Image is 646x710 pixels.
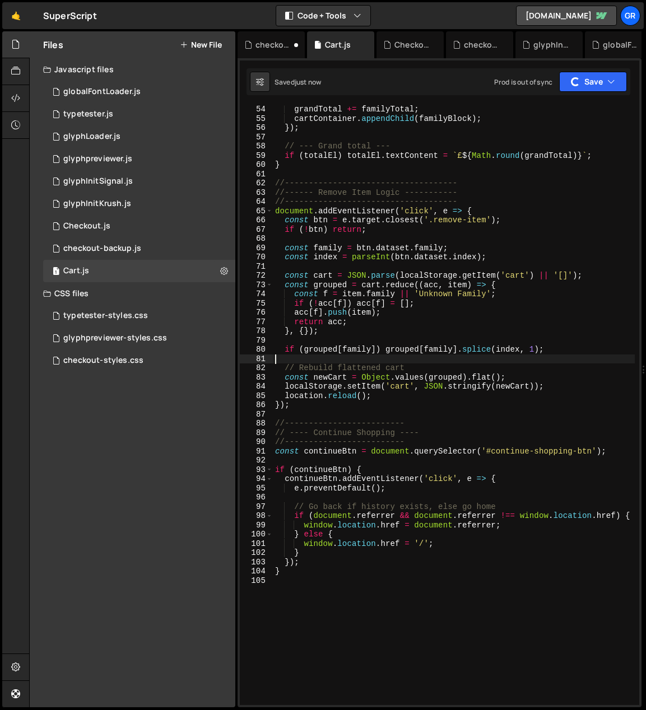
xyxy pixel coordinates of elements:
div: 104 [240,567,273,576]
h2: Files [43,39,63,51]
div: 17017/47730.js [43,193,235,215]
div: 101 [240,539,273,549]
div: Cart.js [325,39,351,50]
div: Saved [275,77,321,87]
div: checkout-styles.css [63,356,143,366]
a: 🤙 [2,2,30,29]
div: 74 [240,289,273,299]
div: 95 [240,484,273,493]
div: Cart.js [63,266,89,276]
div: 92 [240,456,273,465]
div: 64 [240,197,273,207]
div: 17017/48038.css [43,349,235,372]
div: just now [295,77,321,87]
div: glyphInitKrush.js [533,39,569,50]
a: [DOMAIN_NAME] [516,6,617,26]
div: 17017/47275.js [43,148,235,170]
div: 99 [240,521,273,530]
div: 67 [240,225,273,235]
button: Save [559,72,627,92]
div: typetester-styles.css [63,311,148,321]
a: Gr [620,6,640,26]
div: 69 [240,244,273,253]
div: 82 [240,363,273,373]
div: 68 [240,234,273,244]
div: 80 [240,345,273,354]
div: 89 [240,428,273,438]
div: 96 [240,493,273,502]
div: 88 [240,419,273,428]
div: checkout-styles.css [464,39,500,50]
span: 1 [53,268,59,277]
div: Checkout.js [394,39,430,50]
div: glyphLoader.js [63,132,120,142]
div: 83 [240,373,273,382]
div: globalFontLoader.js [603,39,639,50]
div: 105 [240,576,273,586]
div: glyphpreviewer.js [63,154,132,164]
div: 102 [240,548,273,558]
div: 85 [240,391,273,401]
div: CSS files [30,282,235,305]
div: 84 [240,382,273,391]
div: 91 [240,447,273,456]
div: 98 [240,511,273,521]
div: 97 [240,502,273,512]
div: checkout-backup.js [63,244,141,254]
div: 79 [240,336,273,345]
div: glyphInitKrush.js [63,199,131,209]
button: Code + Tools [276,6,370,26]
div: SuperScript [43,9,97,22]
div: 58 [240,142,273,151]
div: 70 [240,253,273,262]
div: 54 [240,105,273,114]
div: Prod is out of sync [494,77,552,87]
div: 76 [240,308,273,317]
div: 17017/46707.js [43,103,235,125]
div: 66 [240,216,273,225]
div: 62 [240,179,273,188]
div: 55 [240,114,273,124]
div: 17017/47277.js [43,125,235,148]
div: 73 [240,281,273,290]
div: 87 [240,410,273,419]
div: 59 [240,151,273,161]
div: checkout-backup.js [255,39,291,50]
div: 71 [240,262,273,272]
div: 77 [240,317,273,327]
div: 72 [240,271,273,281]
div: 81 [240,354,273,364]
div: 90 [240,437,273,447]
div: Checkout.js [43,215,235,237]
div: 17017/47514.js [43,81,235,103]
div: glyphInitSignal.js [63,176,133,186]
div: 86 [240,400,273,410]
div: 94 [240,474,273,484]
div: 75 [240,299,273,309]
div: 56 [240,123,273,133]
div: 17017/47345.css [43,327,235,349]
div: Checkout.js [63,221,110,231]
div: 93 [240,465,273,475]
div: 61 [240,170,273,179]
button: New File [180,40,222,49]
div: 103 [240,558,273,567]
div: Javascript files [30,58,235,81]
div: 63 [240,188,273,198]
div: 65 [240,207,273,216]
div: 17017/47329.js [43,170,235,193]
div: typetester.js [63,109,113,119]
div: 78 [240,326,273,336]
div: 100 [240,530,273,539]
div: 17017/48445.js [43,237,235,260]
div: 60 [240,160,273,170]
div: 57 [240,133,273,142]
div: Cart.js [43,260,235,282]
div: globalFontLoader.js [63,87,141,97]
div: 17017/47137.css [43,305,235,327]
div: glyphpreviewer-styles.css [63,333,167,343]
